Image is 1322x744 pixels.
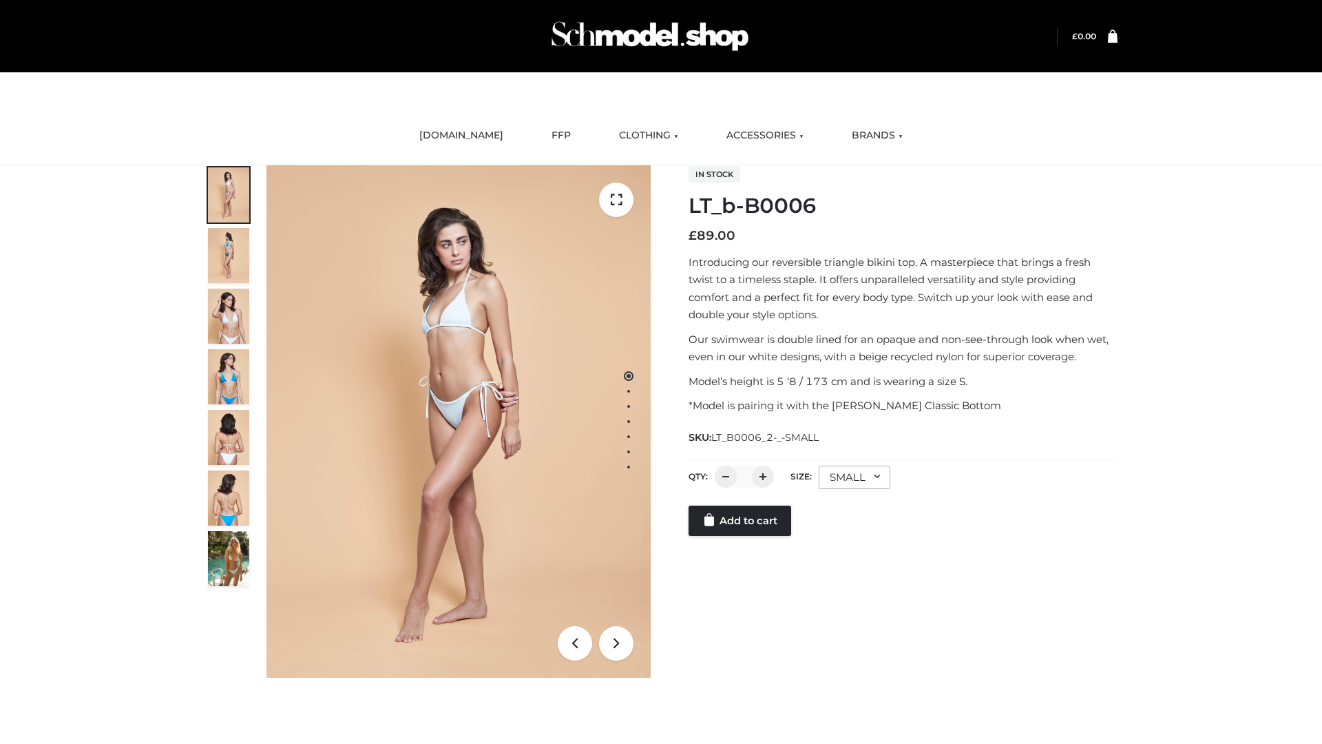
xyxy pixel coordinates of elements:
a: BRANDS [841,121,913,151]
bdi: 89.00 [689,228,735,243]
img: Arieltop_CloudNine_AzureSky2.jpg [208,531,249,586]
img: ArielClassicBikiniTop_CloudNine_AzureSky_OW114ECO_7-scaled.jpg [208,410,249,465]
img: ArielClassicBikiniTop_CloudNine_AzureSky_OW114ECO_2-scaled.jpg [208,228,249,283]
p: Model’s height is 5 ‘8 / 173 cm and is wearing a size S. [689,373,1118,391]
a: Add to cart [689,506,791,536]
label: Size: [790,471,812,482]
a: [DOMAIN_NAME] [409,121,514,151]
a: ACCESSORIES [716,121,814,151]
h1: LT_b-B0006 [689,194,1118,218]
span: SKU: [689,429,820,446]
img: ArielClassicBikiniTop_CloudNine_AzureSky_OW114ECO_1 [266,165,651,678]
img: ArielClassicBikiniTop_CloudNine_AzureSky_OW114ECO_4-scaled.jpg [208,349,249,404]
span: In stock [689,166,740,183]
img: ArielClassicBikiniTop_CloudNine_AzureSky_OW114ECO_1-scaled.jpg [208,167,249,223]
a: CLOTHING [609,121,689,151]
span: £ [689,228,697,243]
img: ArielClassicBikiniTop_CloudNine_AzureSky_OW114ECO_3-scaled.jpg [208,289,249,344]
a: £0.00 [1072,31,1096,41]
div: SMALL [819,466,890,489]
label: QTY: [689,471,708,482]
bdi: 0.00 [1072,31,1096,41]
span: £ [1072,31,1078,41]
span: LT_B0006_2-_-SMALL [711,431,819,444]
p: Our swimwear is double lined for an opaque and non-see-through look when wet, even in our white d... [689,331,1118,366]
p: Introducing our reversible triangle bikini top. A masterpiece that brings a fresh twist to a time... [689,254,1118,324]
img: Schmodel Admin 964 [547,9,753,63]
img: ArielClassicBikiniTop_CloudNine_AzureSky_OW114ECO_8-scaled.jpg [208,471,249,526]
a: FFP [541,121,581,151]
p: *Model is pairing it with the [PERSON_NAME] Classic Bottom [689,397,1118,415]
